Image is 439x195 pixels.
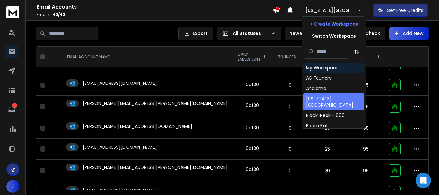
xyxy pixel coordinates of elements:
p: Emails : [37,12,273,17]
p: --- Switch Workspace --- [303,33,365,39]
p: 0 [276,146,304,152]
button: Add New [389,27,429,40]
img: logo [6,6,19,18]
p: [PERSON_NAME][EMAIL_ADDRESS][PERSON_NAME][DOMAIN_NAME] [83,100,228,107]
div: AG Foundry [306,75,332,81]
button: Newest [285,27,327,40]
div: Black-Peak - 600 [306,112,345,119]
p: [EMAIL_ADDRESS][DOMAIN_NAME] [83,144,157,150]
td: 95 [347,160,385,182]
div: EMAIL ACCOUNT NAME [67,54,116,59]
div: 0 of 30 [246,102,259,109]
p: 0 [276,82,304,88]
button: J [6,180,19,193]
div: My Workspace [306,65,339,71]
p: All Statuses [233,30,268,37]
div: 0 of 30 [246,81,259,88]
div: 0 of 30 [246,188,259,195]
p: BOUNCES [278,54,296,59]
div: 0 of 30 [246,124,259,131]
button: Export [178,27,213,40]
p: 0 [276,103,304,110]
p: [US_STATE][GEOGRAPHIC_DATA] [305,7,357,13]
div: 0 of 30 [246,166,259,173]
button: Sort by Sort A-Z [350,45,363,58]
td: 20 [308,160,347,182]
p: DAILY EMAILS SENT [238,52,261,62]
a: 1 [5,103,18,116]
p: Get Free Credits [387,7,423,13]
td: 95 [347,139,385,160]
h1: Email Accounts [37,3,273,11]
p: [EMAIL_ADDRESS][DOMAIN_NAME] [83,187,157,193]
p: [EMAIL_ADDRESS][DOMAIN_NAME] [83,80,157,86]
td: 25 [308,139,347,160]
div: Open Intercom Messenger [416,173,431,188]
p: [PERSON_NAME][EMAIL_ADDRESS][PERSON_NAME][DOMAIN_NAME] [83,164,228,171]
div: Andiamo [306,85,326,92]
p: 1 [12,103,17,108]
p: 0 [276,125,304,131]
p: 0 [276,167,304,174]
button: Get Free Credits [373,4,428,17]
span: 43 / 43 [53,12,65,17]
p: [PERSON_NAME][EMAIL_ADDRESS][DOMAIN_NAME] [83,123,192,129]
div: Boom Exit [306,122,328,129]
div: [US_STATE][GEOGRAPHIC_DATA] [306,95,362,108]
div: 0 of 30 [246,145,259,152]
p: + Create Workspace [310,21,358,27]
button: + Create Workspace [302,18,366,30]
